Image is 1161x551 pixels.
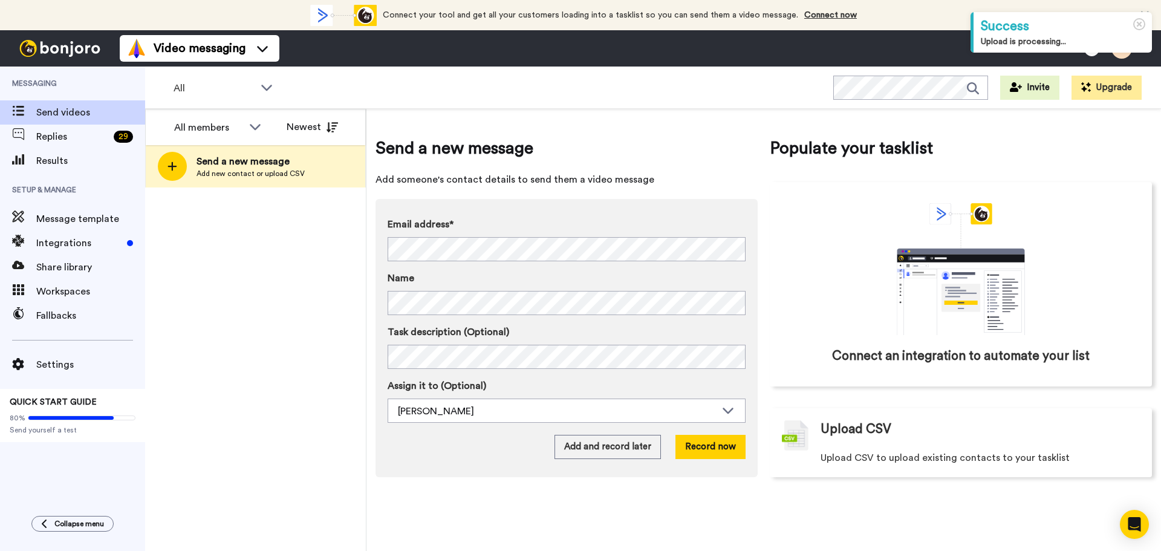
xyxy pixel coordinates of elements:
[15,40,105,57] img: bj-logo-header-white.svg
[114,131,133,143] div: 29
[675,435,746,459] button: Record now
[398,404,716,419] div: [PERSON_NAME]
[804,11,857,19] a: Connect now
[54,519,104,529] span: Collapse menu
[821,420,891,439] span: Upload CSV
[36,357,145,372] span: Settings
[10,425,135,435] span: Send yourself a test
[36,236,122,250] span: Integrations
[388,217,746,232] label: Email address*
[127,39,146,58] img: vm-color.svg
[36,284,145,299] span: Workspaces
[197,169,305,178] span: Add new contact or upload CSV
[31,516,114,532] button: Collapse menu
[10,398,97,406] span: QUICK START GUIDE
[388,325,746,339] label: Task description (Optional)
[278,115,347,139] button: Newest
[821,451,1070,465] span: Upload CSV to upload existing contacts to your tasklist
[782,420,808,451] img: csv-grey.png
[376,136,758,160] span: Send a new message
[832,347,1090,365] span: Connect an integration to automate your list
[1072,76,1142,100] button: Upgrade
[1000,76,1059,100] button: Invite
[554,435,661,459] button: Add and record later
[376,172,758,187] span: Add someone's contact details to send them a video message
[770,136,1152,160] span: Populate your tasklist
[388,271,414,285] span: Name
[981,36,1145,48] div: Upload is processing...
[36,212,145,226] span: Message template
[388,379,746,393] label: Assign it to (Optional)
[36,105,145,120] span: Send videos
[310,5,377,26] div: animation
[36,308,145,323] span: Fallbacks
[36,154,145,168] span: Results
[197,154,305,169] span: Send a new message
[174,120,243,135] div: All members
[1120,510,1149,539] div: Open Intercom Messenger
[10,413,25,423] span: 80%
[870,203,1052,335] div: animation
[981,17,1145,36] div: Success
[36,260,145,275] span: Share library
[36,129,109,144] span: Replies
[174,81,255,96] span: All
[383,11,798,19] span: Connect your tool and get all your customers loading into a tasklist so you can send them a video...
[154,40,246,57] span: Video messaging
